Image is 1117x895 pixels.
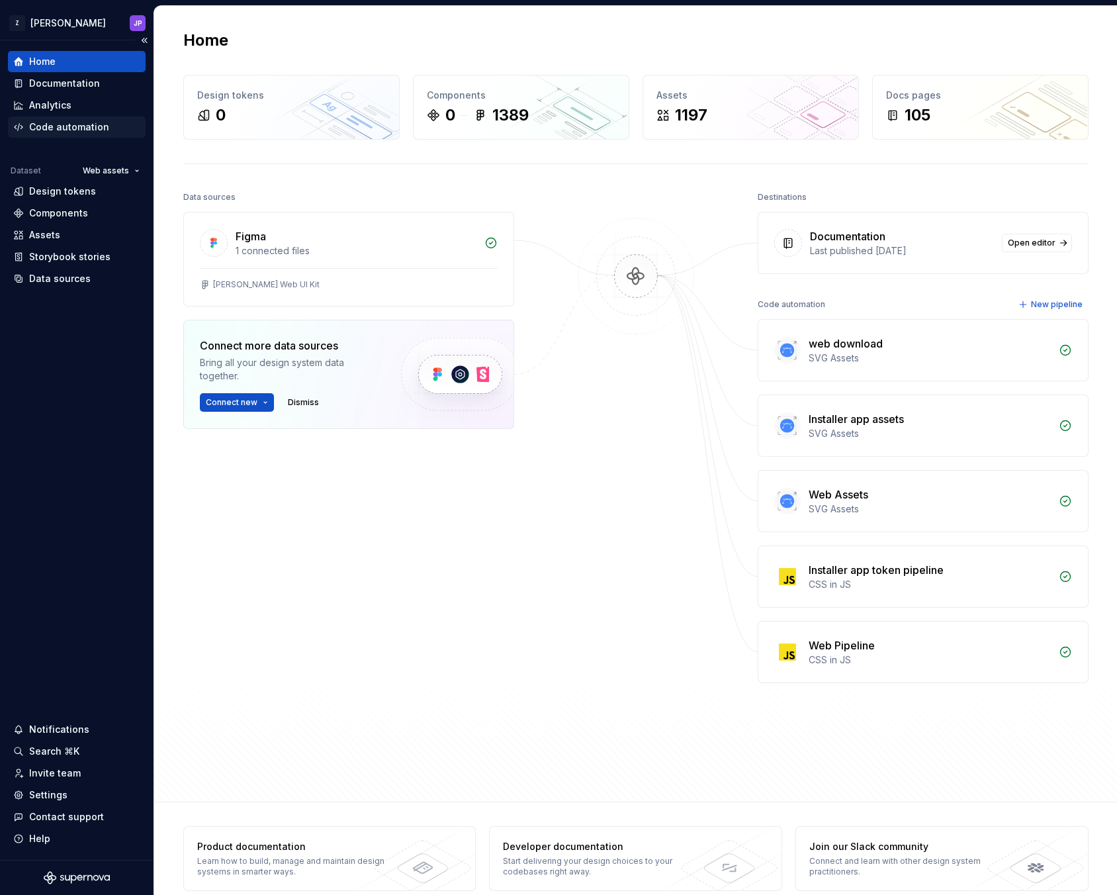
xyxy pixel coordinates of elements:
button: Contact support [8,806,146,827]
div: [PERSON_NAME] Web UI Kit [213,279,320,290]
a: Storybook stories [8,246,146,267]
a: Developer documentationStart delivering your design choices to your codebases right away. [489,826,782,891]
div: Connect more data sources [200,338,379,353]
a: Design tokens [8,181,146,202]
a: Invite team [8,763,146,784]
div: CSS in JS [809,578,1051,591]
div: 0 [445,105,455,126]
div: Installer app token pipeline [809,562,944,578]
div: Product documentation [197,840,390,853]
div: Notifications [29,723,89,736]
div: web download [809,336,883,352]
a: Design tokens0 [183,75,400,140]
span: Open editor [1008,238,1055,248]
a: Code automation [8,117,146,138]
div: 0 [216,105,226,126]
div: Code automation [758,295,825,314]
div: Assets [29,228,60,242]
div: Data sources [183,188,236,207]
a: Docs pages105 [872,75,1089,140]
div: Components [427,89,615,102]
div: Components [29,207,88,220]
div: 1389 [492,105,529,126]
div: Search ⌘K [29,745,79,758]
div: Data sources [29,272,91,285]
div: Developer documentation [503,840,695,853]
a: Settings [8,784,146,806]
div: SVG Assets [809,352,1051,365]
div: Help [29,832,50,845]
div: Web Pipeline [809,637,875,653]
svg: Supernova Logo [44,871,110,884]
a: Home [8,51,146,72]
a: Components01389 [413,75,629,140]
div: Design tokens [197,89,386,102]
div: Code automation [29,120,109,134]
div: Analytics [29,99,71,112]
div: Documentation [29,77,100,90]
div: CSS in JS [809,653,1051,667]
a: Documentation [8,73,146,94]
div: Docs pages [886,89,1075,102]
div: Connect and learn with other design system practitioners. [809,856,1002,877]
div: Start delivering your design choices to your codebases right away. [503,856,695,877]
button: Collapse sidebar [135,31,154,50]
div: Z [9,15,25,31]
div: Contact support [29,810,104,824]
div: Settings [29,788,67,802]
a: Components [8,203,146,224]
button: Connect new [200,393,274,412]
div: Documentation [810,228,885,244]
div: Storybook stories [29,250,111,263]
button: Web assets [77,162,146,180]
span: Dismiss [288,397,319,408]
button: Help [8,828,146,849]
a: Product documentationLearn how to build, manage and maintain design systems in smarter ways. [183,826,476,891]
div: SVG Assets [809,427,1051,440]
div: Assets [656,89,845,102]
span: Connect new [206,397,257,408]
div: Destinations [758,188,807,207]
div: Learn how to build, manage and maintain design systems in smarter ways. [197,856,390,877]
a: Analytics [8,95,146,116]
div: 1197 [675,105,707,126]
button: Notifications [8,719,146,740]
button: Search ⌘K [8,741,146,762]
div: SVG Assets [809,502,1051,516]
div: Dataset [11,165,41,176]
div: Web Assets [809,487,868,502]
span: New pipeline [1031,299,1083,310]
div: Design tokens [29,185,96,198]
span: Web assets [83,165,129,176]
div: Figma [236,228,266,244]
h2: Home [183,30,228,51]
a: Assets1197 [643,75,859,140]
div: Bring all your design system data together. [200,356,379,383]
a: Assets [8,224,146,246]
div: Home [29,55,56,68]
button: New pipeline [1014,295,1089,314]
div: 105 [905,105,930,126]
a: Figma1 connected files[PERSON_NAME] Web UI Kit [183,212,514,306]
a: Join our Slack communityConnect and learn with other design system practitioners. [795,826,1089,891]
a: Data sources [8,268,146,289]
div: 1 connected files [236,244,476,258]
div: [PERSON_NAME] [30,17,106,30]
div: Join our Slack community [809,840,1002,853]
div: Last published [DATE] [810,244,994,258]
div: Installer app assets [809,411,904,427]
button: Z[PERSON_NAME]JP [3,9,151,37]
button: Dismiss [282,393,325,412]
a: Open editor [1002,234,1072,252]
div: Invite team [29,767,81,780]
div: JP [134,18,142,28]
